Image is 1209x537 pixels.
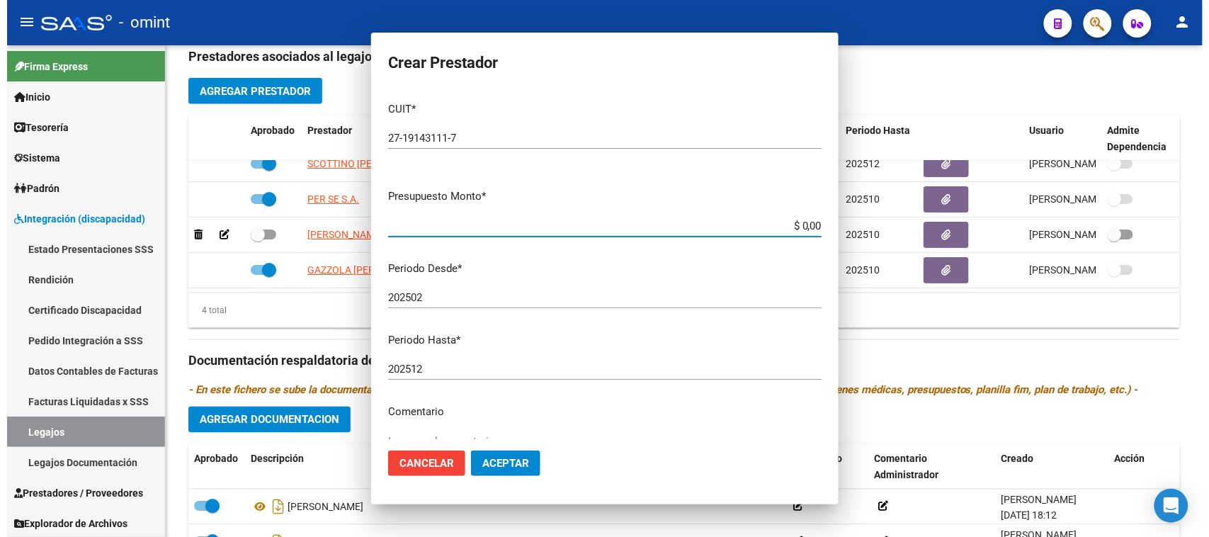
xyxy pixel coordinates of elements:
[7,89,43,105] span: Inicio
[244,453,297,465] span: Descripción
[464,451,533,476] button: Aceptar
[300,229,443,240] span: [PERSON_NAME] DITIANA GREY
[839,193,873,205] span: 202510
[381,404,814,420] p: Comentario
[839,264,873,276] span: 202510
[7,59,81,74] span: Firma Express
[187,453,231,465] span: Aprobado
[7,211,138,227] span: Integración (discapacidad)
[300,264,422,276] span: GAZZOLA [PERSON_NAME]
[7,516,120,531] span: Explorador de Archivos
[839,125,903,136] span: Periodo Hasta
[381,188,814,205] p: Presupuesto Monto
[839,158,873,169] span: 202512
[300,193,352,205] span: PER SE S.A.
[1023,158,1134,169] span: [PERSON_NAME] [DATE]
[1023,229,1134,240] span: [PERSON_NAME] [DATE]
[244,496,771,519] div: [PERSON_NAME]
[193,414,332,426] span: Agregar Documentacion
[7,150,53,166] span: Sistema
[181,47,1173,67] h3: Prestadores asociados al legajo
[193,85,304,98] span: Agregar Prestador
[381,50,814,77] h2: Crear Prestador
[11,13,28,30] mat-icon: menu
[181,303,220,319] div: 4 total
[1108,453,1138,465] span: Acción
[867,453,931,481] span: Comentario Administrador
[994,510,1050,521] span: [DATE] 18:12
[1023,264,1134,276] span: [PERSON_NAME] [DATE]
[181,351,1173,371] h3: Documentación respaldatoria del legajo
[381,451,458,476] button: Cancelar
[1095,115,1173,162] datatable-header-cell: Admite Dependencia
[994,494,1070,506] span: [PERSON_NAME]
[861,444,989,491] datatable-header-cell: Comentario Administrador
[994,453,1027,465] span: Creado
[262,496,280,519] i: Descargar documento
[238,115,295,162] datatable-header-cell: Aprobado
[1147,489,1181,523] div: Open Intercom Messenger
[1167,13,1184,30] mat-icon: person
[381,261,814,277] p: Periodo Desde
[1023,125,1057,136] span: Usuario
[238,444,776,491] datatable-header-cell: Descripción
[392,457,447,470] span: Cancelar
[7,485,136,501] span: Prestadores / Proveedores
[475,457,522,470] span: Aceptar
[381,101,814,118] p: CUIT
[1017,115,1095,162] datatable-header-cell: Usuario
[1102,444,1173,491] datatable-header-cell: Acción
[244,125,288,136] span: Aprobado
[7,181,52,196] span: Padrón
[181,384,1131,397] i: - En este fichero se sube la documentación asociada al legajo. Es información del afiliado y del ...
[839,229,873,240] span: 202510
[381,332,814,349] p: Periodo Hasta
[1023,193,1134,205] span: [PERSON_NAME] [DATE]
[112,7,163,38] span: - omint
[181,444,238,491] datatable-header-cell: Aprobado
[300,158,426,169] span: SCOTTINO [PERSON_NAME]
[989,444,1102,491] datatable-header-cell: Creado
[1101,125,1160,152] span: Admite Dependencia
[7,120,62,135] span: Tesorería
[300,125,345,136] span: Prestador
[295,115,528,162] datatable-header-cell: Prestador
[833,115,911,162] datatable-header-cell: Periodo Hasta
